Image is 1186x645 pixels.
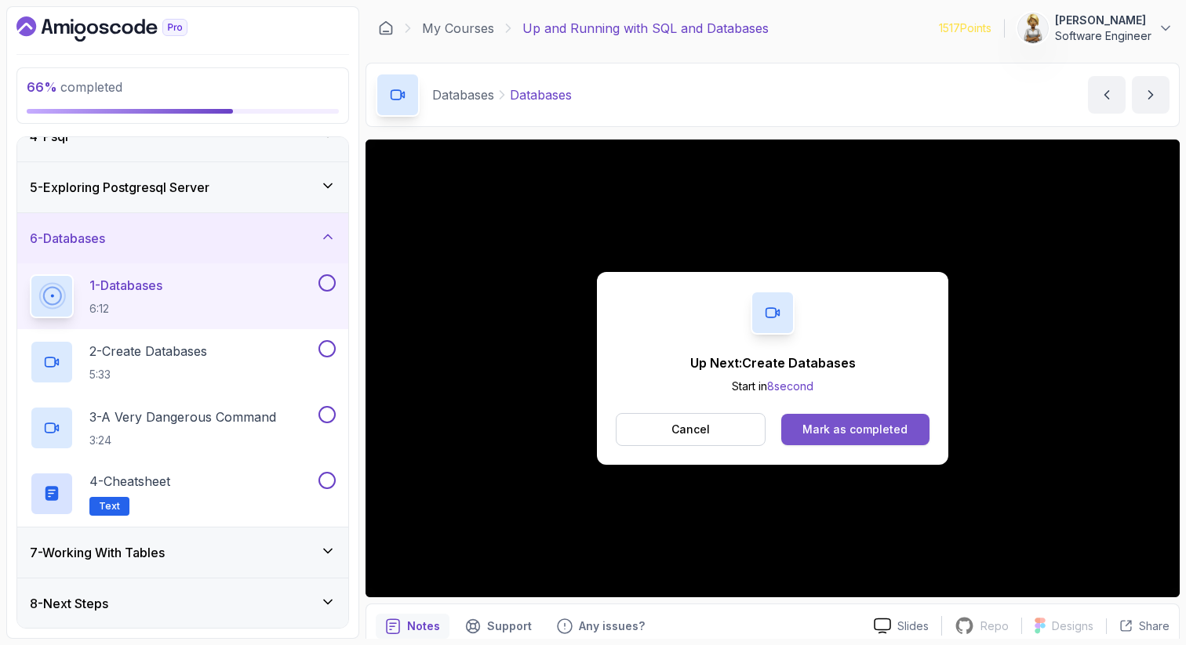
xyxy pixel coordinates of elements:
[456,614,541,639] button: Support button
[1055,28,1151,44] p: Software Engineer
[422,19,494,38] a: My Courses
[407,618,440,634] p: Notes
[510,85,572,104] p: Databases
[30,406,336,450] button: 3-A Very Dangerous Command3:24
[27,79,57,95] span: 66 %
[1088,76,1126,114] button: previous content
[802,422,908,437] div: Mark as completed
[1055,13,1151,28] p: [PERSON_NAME]
[99,500,120,513] span: Text
[17,162,348,212] button: 5-Exploring Postgresql Server
[671,422,710,437] p: Cancel
[89,408,276,426] p: 3 - A Very Dangerous Command
[781,414,930,445] button: Mark as completed
[30,178,209,197] h3: 5 - Exploring Postgresql Server
[17,213,348,263] button: 6-Databases
[767,379,813,393] span: 8 second
[17,578,348,629] button: 8-Next Steps
[1017,13,1173,44] button: user profile image[PERSON_NAME]Software Engineer
[690,353,856,372] p: Up Next: Create Databases
[1139,618,1170,634] p: Share
[366,140,1180,597] iframe: 1 - Databases
[30,543,165,562] h3: 7 - Working With Tables
[17,527,348,578] button: 7-Working With Tables
[1106,618,1170,634] button: Share
[579,618,645,634] p: Any issues?
[30,472,336,516] button: 4-CheatsheetText
[30,229,105,248] h3: 6 - Databases
[30,594,108,613] h3: 8 - Next Steps
[16,16,224,42] a: Dashboard
[897,618,929,634] p: Slides
[690,379,856,394] p: Start in
[1018,13,1048,43] img: user profile image
[432,85,494,104] p: Databases
[487,618,532,634] p: Support
[30,340,336,384] button: 2-Create Databases5:33
[939,20,991,36] p: 1517 Points
[616,413,766,446] button: Cancel
[89,301,162,317] p: 6:12
[89,472,170,491] p: 4 - Cheatsheet
[89,433,276,448] p: 3:24
[1052,618,1093,634] p: Designs
[27,79,122,95] span: completed
[30,274,336,318] button: 1-Databases6:12
[376,614,449,639] button: notes button
[378,20,394,36] a: Dashboard
[89,367,207,382] p: 5:33
[861,618,941,634] a: Slides
[522,19,769,38] p: Up and Running with SQL and Databases
[89,276,162,295] p: 1 - Databases
[548,614,654,639] button: Feedback button
[980,618,1009,634] p: Repo
[1132,76,1170,114] button: next content
[89,342,207,361] p: 2 - Create Databases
